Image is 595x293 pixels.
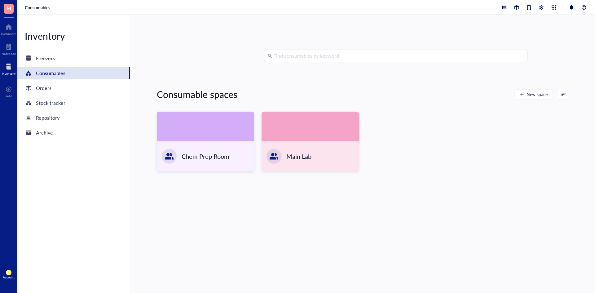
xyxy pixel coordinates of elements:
a: Freezers [17,52,130,64]
span: New space [527,92,548,97]
div: Stock tracker [36,99,65,107]
a: Consumables [17,67,130,79]
div: Dashboard [1,32,16,36]
a: Repository [17,112,130,124]
span: M [7,4,11,12]
div: Inventory [17,30,130,42]
a: Dashboard [1,22,16,36]
div: Freezers [36,54,55,63]
div: Consumable spaces [157,88,237,100]
div: Add [6,94,12,98]
div: Inventory [2,72,15,75]
div: Orders [36,84,51,92]
div: Main Lab [286,152,311,161]
a: Inventory [2,62,15,75]
div: Repository [36,113,59,122]
a: Consumables [25,5,51,10]
div: Account [3,275,15,279]
a: Orders [17,82,130,94]
a: Notebook [2,42,16,55]
div: Consumables [36,69,65,78]
div: Notebook [2,52,16,55]
div: Chem Prep Room [182,152,229,161]
div: Archive [36,128,53,137]
button: New space [514,89,553,99]
a: Archive [17,127,130,139]
span: EN [7,271,11,274]
a: Stock tracker [17,97,130,109]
